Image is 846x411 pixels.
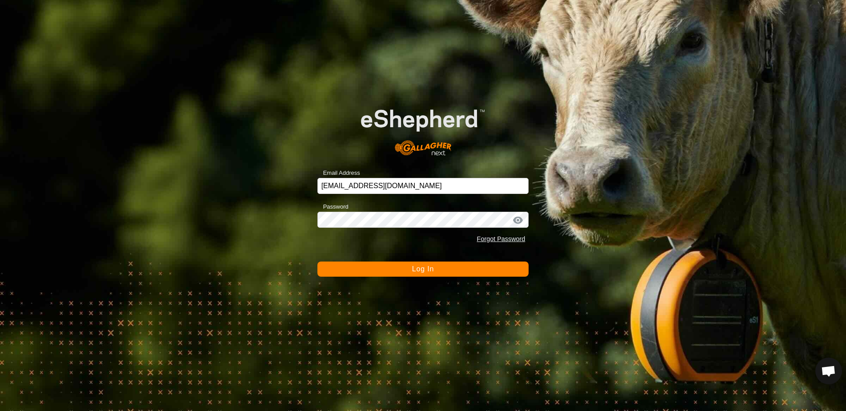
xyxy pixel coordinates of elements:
a: Forgot Password [477,235,525,242]
a: Open chat [815,358,842,384]
label: Email Address [317,169,360,177]
label: Password [317,202,349,211]
span: Log In [412,265,434,273]
input: Email Address [317,178,529,194]
img: E-shepherd Logo [338,92,508,164]
button: Log In [317,262,529,277]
